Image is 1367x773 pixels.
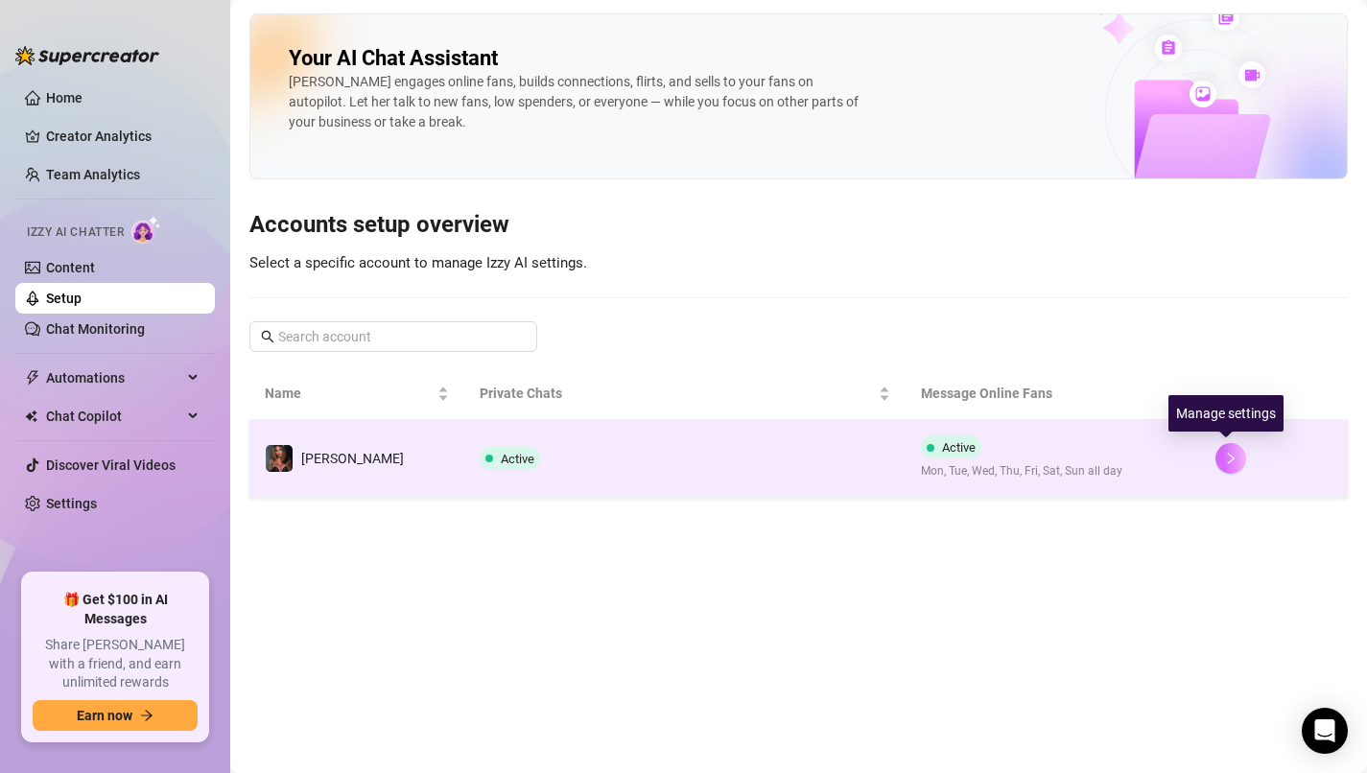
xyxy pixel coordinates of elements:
h2: Your AI Chat Assistant [289,45,498,72]
span: Share [PERSON_NAME] with a friend, and earn unlimited rewards [33,636,198,692]
span: search [261,330,274,343]
th: Message Online Fans [906,367,1200,420]
span: arrow-right [140,709,153,722]
button: right [1215,443,1246,474]
div: Manage settings [1168,395,1284,432]
span: Mon, Tue, Wed, Thu, Fri, Sat, Sun all day [921,462,1122,480]
img: Denise [266,445,293,472]
h3: Accounts setup overview [249,210,1348,241]
span: Automations [46,363,182,393]
img: Chat Copilot [25,410,37,423]
span: Private Chats [480,383,876,404]
th: Name [249,367,464,420]
img: AI Chatter [131,216,161,244]
input: Search account [278,326,510,347]
a: Discover Viral Videos [46,457,176,473]
a: Setup [46,291,82,306]
span: Active [942,440,976,455]
a: Settings [46,496,97,511]
a: Team Analytics [46,167,140,182]
a: Creator Analytics [46,121,200,152]
button: Earn nowarrow-right [33,700,198,731]
img: logo-BBDzfeDw.svg [15,46,159,65]
a: Chat Monitoring [46,321,145,337]
span: right [1224,452,1237,465]
span: Active [501,452,534,466]
span: Izzy AI Chatter [27,223,124,242]
th: Private Chats [464,367,907,420]
span: [PERSON_NAME] [301,451,404,466]
a: Content [46,260,95,275]
div: [PERSON_NAME] engages online fans, builds connections, flirts, and sells to your fans on autopilo... [289,72,864,132]
div: Open Intercom Messenger [1302,708,1348,754]
span: Chat Copilot [46,401,182,432]
span: Name [265,383,434,404]
span: thunderbolt [25,370,40,386]
a: Home [46,90,82,105]
span: Select a specific account to manage Izzy AI settings. [249,254,587,271]
span: Earn now [77,708,132,723]
span: 🎁 Get $100 in AI Messages [33,591,198,628]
